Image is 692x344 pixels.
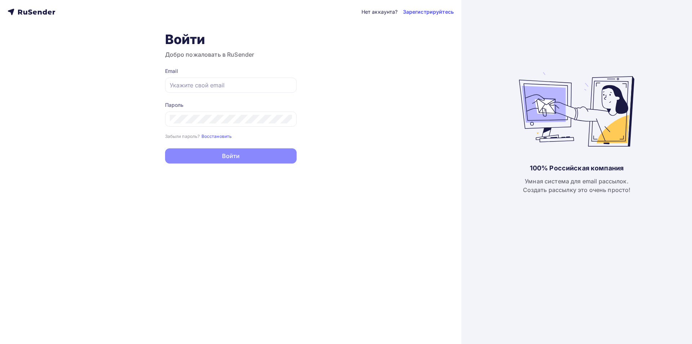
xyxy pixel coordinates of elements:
[201,133,232,139] a: Восстановить
[170,81,292,90] input: Укажите свой email
[165,148,297,164] button: Войти
[165,50,297,59] h3: Добро пожаловать в RuSender
[530,164,624,173] div: 100% Российская компания
[361,8,398,16] div: Нет аккаунта?
[403,8,454,16] a: Зарегистрируйтесь
[165,31,297,47] h1: Войти
[165,134,200,139] small: Забыли пароль?
[165,68,297,75] div: Email
[165,101,297,109] div: Пароль
[523,177,631,194] div: Умная система для email рассылок. Создать рассылку это очень просто!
